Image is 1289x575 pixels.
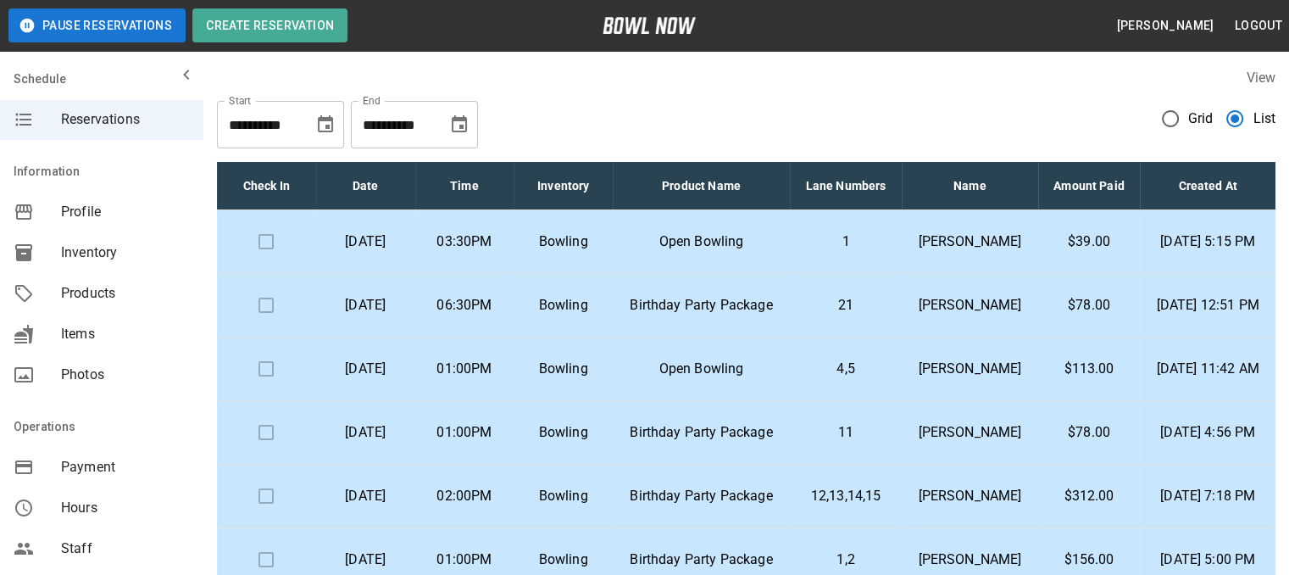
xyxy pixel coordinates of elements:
[915,422,1025,443] p: [PERSON_NAME]
[1246,70,1275,86] label: View
[626,359,776,379] p: Open Bowling
[915,486,1025,506] p: [PERSON_NAME]
[803,232,888,252] p: 1
[1109,10,1220,42] button: [PERSON_NAME]
[429,232,501,252] p: 03:30PM
[803,550,888,570] p: 1,2
[1253,109,1275,129] span: List
[61,243,190,263] span: Inventory
[902,162,1038,210] th: Name
[1228,10,1289,42] button: Logout
[1038,162,1141,210] th: Amount Paid
[915,550,1025,570] p: [PERSON_NAME]
[61,324,190,344] span: Items
[8,8,186,42] button: Pause Reservations
[442,108,476,142] button: Choose date, selected date is Nov 2, 2025
[1153,422,1262,443] p: [DATE] 4:56 PM
[429,550,501,570] p: 01:00PM
[429,295,501,315] p: 06:30PM
[330,295,402,315] p: [DATE]
[915,232,1025,252] p: [PERSON_NAME]
[527,295,599,315] p: Bowling
[61,365,190,385] span: Photos
[603,17,696,34] img: logo
[1153,295,1262,315] p: [DATE] 12:51 PM
[803,295,888,315] p: 21
[514,162,613,210] th: Inventory
[1052,295,1127,315] p: $78.00
[429,486,501,506] p: 02:00PM
[217,162,316,210] th: Check In
[527,359,599,379] p: Bowling
[915,295,1025,315] p: [PERSON_NAME]
[1052,232,1127,252] p: $39.00
[330,486,402,506] p: [DATE]
[61,202,190,222] span: Profile
[626,295,776,315] p: Birthday Party Package
[1153,550,1262,570] p: [DATE] 5:00 PM
[626,232,776,252] p: Open Bowling
[626,550,776,570] p: Birthday Party Package
[1052,422,1127,443] p: $78.00
[626,422,776,443] p: Birthday Party Package
[527,486,599,506] p: Bowling
[790,162,902,210] th: Lane Numbers
[330,232,402,252] p: [DATE]
[61,539,190,559] span: Staff
[527,550,599,570] p: Bowling
[415,162,514,210] th: Time
[429,359,501,379] p: 01:00PM
[429,422,501,443] p: 01:00PM
[61,283,190,304] span: Products
[1052,486,1127,506] p: $312.00
[1188,109,1214,129] span: Grid
[803,359,888,379] p: 4,5
[1153,486,1262,506] p: [DATE] 7:18 PM
[192,8,347,42] button: Create Reservation
[330,359,402,379] p: [DATE]
[915,359,1025,379] p: [PERSON_NAME]
[613,162,790,210] th: Product Name
[803,422,888,443] p: 11
[527,232,599,252] p: Bowling
[527,422,599,443] p: Bowling
[308,108,342,142] button: Choose date, selected date is Oct 2, 2025
[803,486,888,506] p: 12,13,14,15
[626,486,776,506] p: Birthday Party Package
[330,550,402,570] p: [DATE]
[1153,359,1262,379] p: [DATE] 11:42 AM
[1052,550,1127,570] p: $156.00
[1052,359,1127,379] p: $113.00
[61,457,190,477] span: Payment
[330,422,402,443] p: [DATE]
[1153,232,1262,252] p: [DATE] 5:15 PM
[1140,162,1275,210] th: Created At
[61,498,190,518] span: Hours
[61,109,190,130] span: Reservations
[316,162,415,210] th: Date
